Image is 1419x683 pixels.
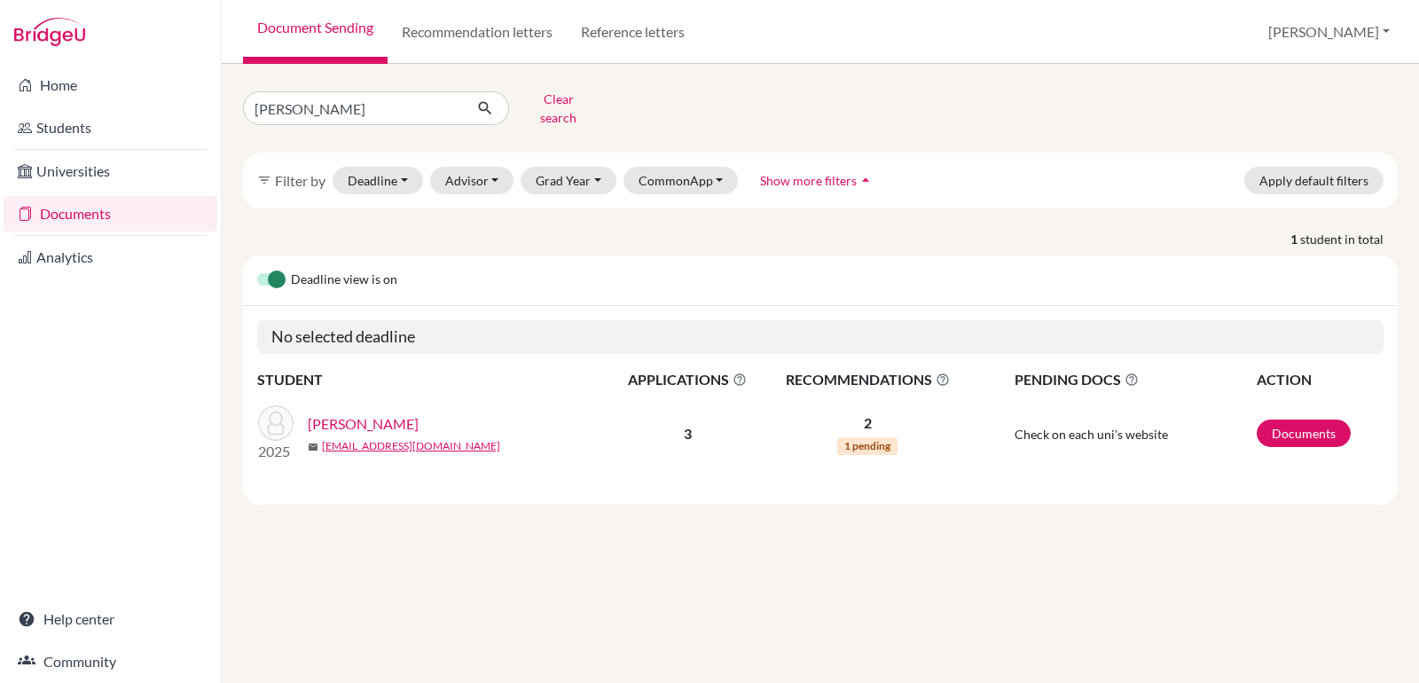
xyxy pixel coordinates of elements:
button: Advisor [430,167,514,194]
a: Home [4,67,217,103]
img: Bridge-U [14,18,85,46]
a: Documents [4,196,217,232]
a: [EMAIL_ADDRESS][DOMAIN_NAME] [322,438,500,454]
button: Deadline [333,167,423,194]
b: 3 [684,425,692,442]
h5: No selected deadline [257,320,1384,354]
span: student in total [1300,230,1398,248]
a: Students [4,110,217,145]
strong: 1 [1290,230,1300,248]
span: 1 pending [837,437,898,455]
a: Analytics [4,239,217,275]
button: CommonApp [623,167,739,194]
span: Show more filters [760,173,857,188]
span: RECOMMENDATIONS [764,369,971,390]
button: [PERSON_NAME] [1260,15,1398,49]
a: [PERSON_NAME] [308,413,419,435]
a: Universities [4,153,217,189]
span: PENDING DOCS [1015,369,1255,390]
input: Find student by name... [243,91,463,125]
button: Grad Year [521,167,616,194]
a: Help center [4,601,217,637]
button: Apply default filters [1244,167,1384,194]
button: Show more filtersarrow_drop_up [745,167,890,194]
p: 2025 [258,441,294,462]
span: mail [308,442,318,452]
span: Deadline view is on [291,270,397,291]
img: Hassan, Maya [258,405,294,441]
th: STUDENT [257,368,612,391]
span: Check on each uni's website [1015,427,1168,442]
span: Filter by [275,172,325,189]
p: 2 [764,412,971,434]
i: filter_list [257,173,271,187]
span: APPLICATIONS [613,369,763,390]
a: Community [4,644,217,679]
a: Documents [1257,420,1351,447]
i: arrow_drop_up [857,171,874,189]
th: ACTION [1256,368,1384,391]
button: Clear search [509,85,608,131]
